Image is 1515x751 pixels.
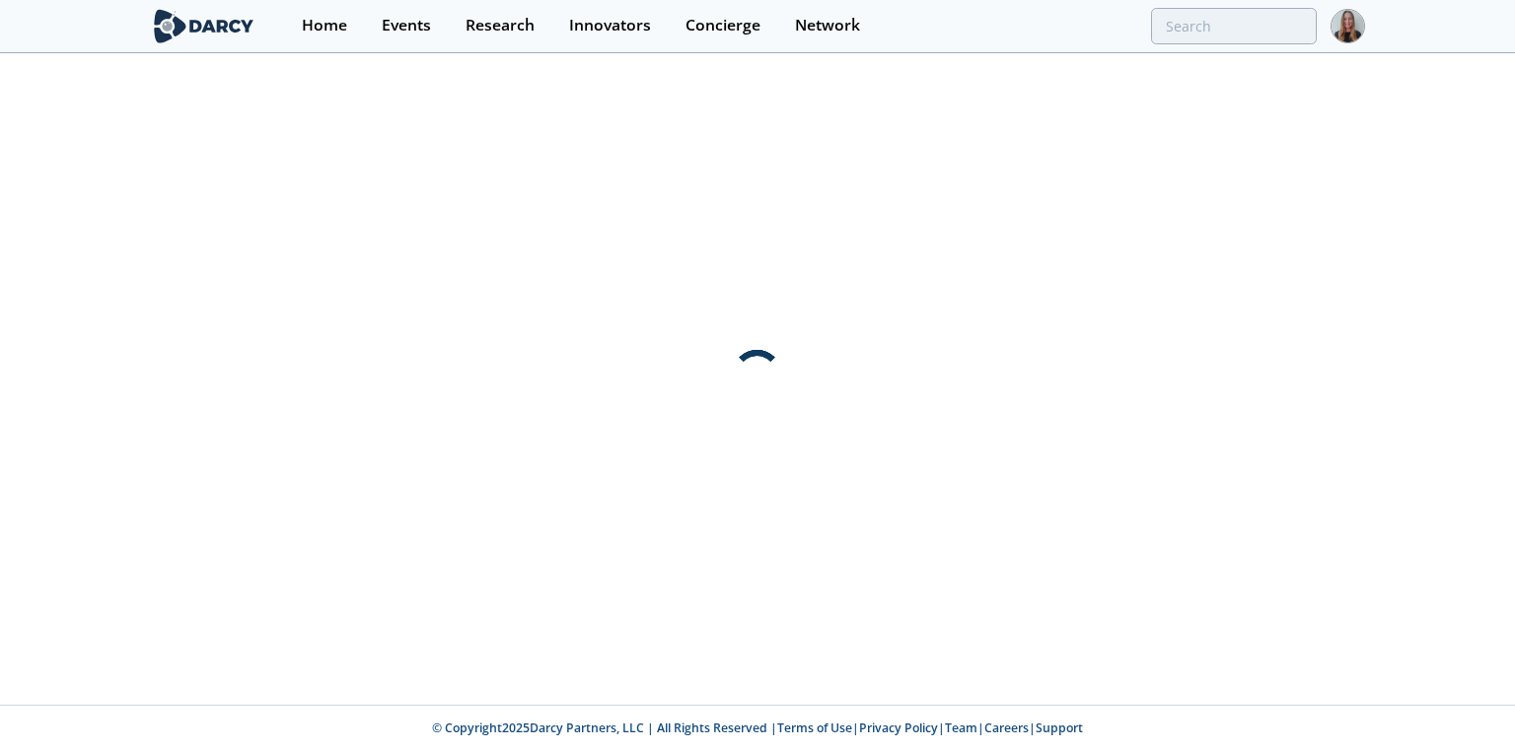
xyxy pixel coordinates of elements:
div: Home [302,18,347,34]
a: Team [945,719,977,736]
a: Careers [984,719,1029,736]
p: © Copyright 2025 Darcy Partners, LLC | All Rights Reserved | | | | | [28,719,1487,737]
img: Profile [1331,9,1365,43]
input: Advanced Search [1151,8,1317,44]
img: logo-wide.svg [150,9,257,43]
div: Concierge [685,18,760,34]
a: Support [1036,719,1083,736]
a: Terms of Use [777,719,852,736]
a: Privacy Policy [859,719,938,736]
div: Events [382,18,431,34]
div: Research [466,18,535,34]
div: Network [795,18,860,34]
div: Innovators [569,18,651,34]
